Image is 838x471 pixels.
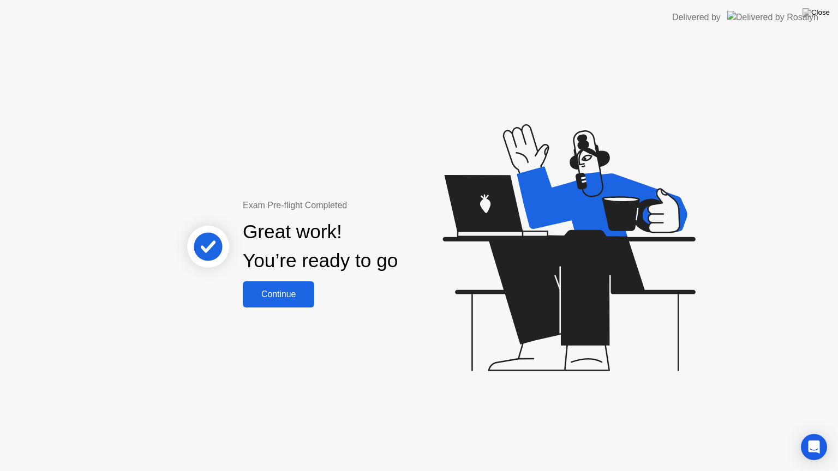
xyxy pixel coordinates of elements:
[243,281,314,307] button: Continue
[243,218,398,275] div: Great work! You’re ready to go
[727,11,818,23] img: Delivered by Rosalyn
[801,434,827,460] div: Open Intercom Messenger
[803,8,830,17] img: Close
[672,11,721,24] div: Delivered by
[243,199,468,212] div: Exam Pre-flight Completed
[246,289,311,299] div: Continue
